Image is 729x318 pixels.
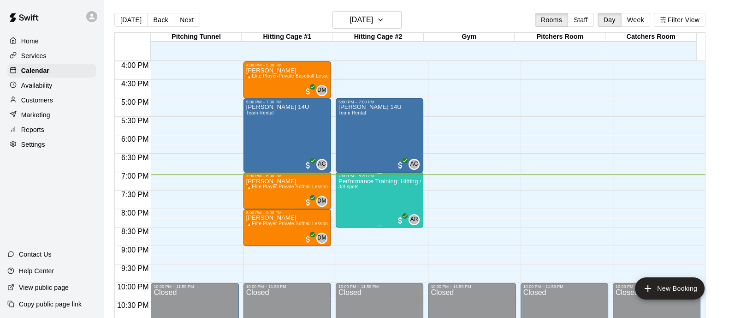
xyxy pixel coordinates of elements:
p: Marketing [21,110,50,120]
div: 7:00 PM – 8:30 PM [338,174,421,178]
span: David Martinez [320,233,327,244]
button: add [635,277,705,300]
span: All customers have paid [303,198,313,207]
p: Customers [21,96,53,105]
span: 4:00 PM [119,61,151,69]
span: Team Rental [338,110,366,115]
div: 10:00 PM – 11:59 PM [246,284,328,289]
div: 10:00 PM – 11:59 PM [154,284,236,289]
span: DM [317,234,326,243]
span: 4:30 PM [119,80,151,88]
span: David Martinez [320,196,327,207]
div: 10:00 PM – 11:59 PM [431,284,513,289]
div: Hitting Cage #2 [332,33,423,42]
p: Reports [21,125,44,134]
button: [DATE] [114,13,148,27]
div: 10:00 PM – 11:59 PM [338,284,421,289]
div: 5:00 PM – 7:00 PM: SALAZAR 14U [336,98,423,172]
div: Adriana Coronado [316,159,327,170]
p: Services [21,51,47,60]
button: Filter View [654,13,705,27]
span: All customers have paid [303,161,313,170]
span: All customers have paid [396,216,405,225]
button: Back [147,13,174,27]
button: Next [174,13,200,27]
div: Pitchers Room [515,33,605,42]
span: Ali Ramirez [412,214,420,225]
a: Marketing [7,108,96,122]
div: 7:00 PM – 8:00 PM [246,174,328,178]
a: Home [7,34,96,48]
p: Help Center [19,266,54,276]
p: Copy public page link [19,300,82,309]
p: Availability [21,81,53,90]
div: Hitting Cage #1 [242,33,332,42]
div: David Martinez [316,196,327,207]
div: 10:00 PM – 11:59 PM [616,284,698,289]
div: 4:00 PM – 5:00 PM: Malachi Williams [243,61,331,98]
span: DM [317,197,326,206]
div: 5:00 PM – 7:00 PM [338,100,421,104]
p: Contact Us [19,250,52,259]
button: Rooms [535,13,568,27]
span: 8:00 PM [119,209,151,217]
span: Adriana Coronado [320,159,327,170]
span: All customers have paid [396,161,405,170]
span: 6:00 PM [119,135,151,143]
a: Calendar [7,64,96,78]
span: 6:30 PM [119,154,151,162]
div: 10:00 PM – 11:59 PM [523,284,605,289]
div: 4:00 PM – 5:00 PM [246,63,328,67]
p: View public page [19,283,69,292]
span: All customers have paid [303,234,313,244]
span: 3/4 spots filled [338,184,359,189]
button: [DATE] [332,11,402,29]
span: 10:30 PM [115,301,151,309]
span: 9:00 PM [119,246,151,254]
div: 5:00 PM – 7:00 PM: SALAZAR 14U [243,98,331,172]
div: 8:00 PM – 9:00 PM [246,210,328,215]
a: Settings [7,138,96,151]
button: Week [621,13,650,27]
span: Adriana Coronado [412,159,420,170]
span: AR [410,215,418,224]
h6: [DATE] [350,13,373,26]
span: 8:30 PM [119,228,151,235]
div: Pitching Tunnel [151,33,242,42]
span: 🔥Elite Player-Private Sofball Lesson (1 hr.) -w/Coach [PERSON_NAME] [246,221,406,226]
div: 5:00 PM – 7:00 PM [246,100,328,104]
span: 9:30 PM [119,264,151,272]
span: All customers have paid [303,87,313,96]
span: AC [318,160,326,169]
span: 5:30 PM [119,117,151,125]
button: Staff [568,13,594,27]
p: Calendar [21,66,49,75]
span: AC [410,160,418,169]
a: Availability [7,78,96,92]
span: DM [317,86,326,95]
span: 7:30 PM [119,191,151,198]
a: Reports [7,123,96,137]
div: 8:00 PM – 9:00 PM: 🔥Elite Player-Private Sofball Lesson (1 hr.) -w/Coach David Martinez [243,209,331,246]
div: 7:00 PM – 8:30 PM: Performance Training: Hitting Group Class with Coach Ali [336,172,423,228]
p: Home [21,36,39,46]
span: 5:00 PM [119,98,151,106]
div: Gym [424,33,515,42]
div: Ali Ramirez [409,214,420,225]
button: Day [598,13,622,27]
a: Customers [7,93,96,107]
span: David Martinez [320,85,327,96]
span: 7:00 PM [119,172,151,180]
span: Team Rental [246,110,274,115]
a: Services [7,49,96,63]
div: Adriana Coronado [409,159,420,170]
span: 10:00 PM [115,283,151,291]
div: 7:00 PM – 8:00 PM: 🔥Elite Player-Private Sofball Lesson (1 hr.) -w/Coach David Martinez [243,172,331,209]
